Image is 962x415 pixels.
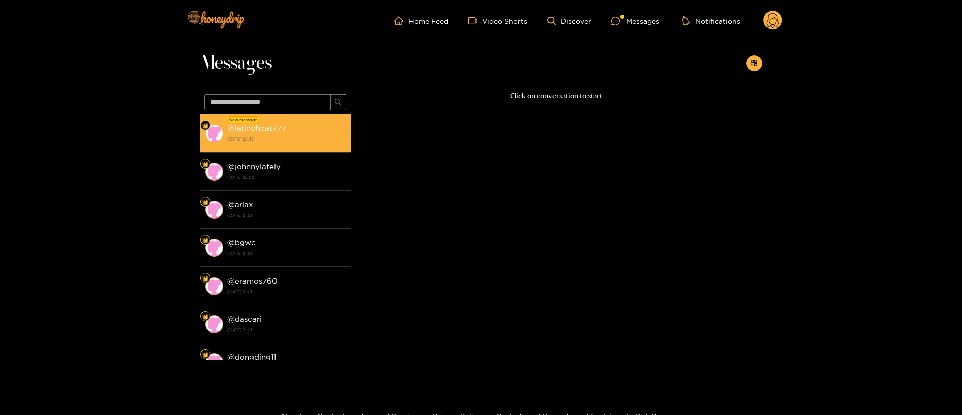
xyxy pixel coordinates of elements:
[205,163,223,181] img: conversation
[227,238,256,247] strong: @ bgwc
[202,237,208,243] img: Fan Level
[468,16,527,25] a: Video Shorts
[746,55,762,71] button: appstore-add
[227,353,276,361] strong: @ dongding11
[205,315,223,333] img: conversation
[205,353,223,371] img: conversation
[202,123,208,129] img: Fan Level
[227,124,286,132] strong: @ latinoheat777
[227,276,278,285] strong: @ eramos760
[202,199,208,205] img: Fan Level
[202,161,208,167] img: Fan Level
[394,16,408,25] span: home
[205,124,223,143] img: conversation
[750,59,758,68] span: appstore-add
[205,239,223,257] img: conversation
[547,17,591,25] a: Discover
[205,201,223,219] img: conversation
[227,200,253,209] strong: @ arlax
[227,173,346,182] strong: [DATE] 22:02
[202,352,208,358] img: Fan Level
[200,51,272,75] span: Messages
[205,277,223,295] img: conversation
[227,162,281,171] strong: @ johnnylately
[227,249,346,258] strong: [DATE] 21:01
[228,116,259,123] div: New message
[611,15,659,27] div: Messages
[330,94,346,110] button: search
[227,211,346,220] strong: [DATE] 21:01
[679,16,743,26] button: Notifications
[227,287,346,296] strong: [DATE] 21:01
[202,314,208,320] img: Fan Level
[227,315,262,323] strong: @ dascari
[334,98,342,107] span: search
[468,16,482,25] span: video-camera
[394,16,448,25] a: Home Feed
[351,90,762,102] p: Click on conversation to start
[227,134,346,144] strong: [DATE] 22:43
[202,275,208,282] img: Fan Level
[227,325,346,334] strong: [DATE] 21:01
